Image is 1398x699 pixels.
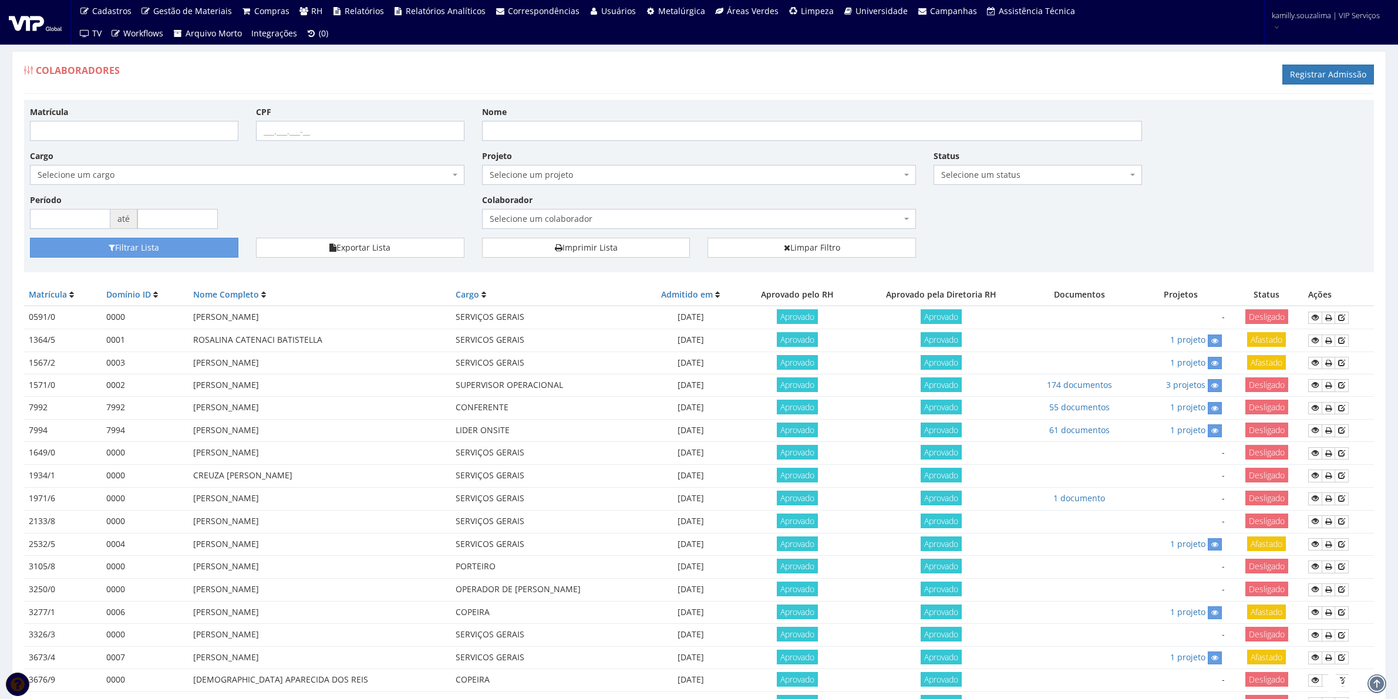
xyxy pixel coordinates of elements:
[1133,306,1229,329] td: -
[188,669,451,692] td: [DEMOGRAPHIC_DATA] APARECIDA DOS REIS
[1170,606,1205,617] a: 1 projeto
[451,533,642,555] td: SERVICOS GERAIS
[1133,464,1229,487] td: -
[102,397,188,419] td: 7992
[38,169,450,181] span: Selecione um cargo
[921,627,962,641] span: Aprovado
[153,5,232,16] span: Gestão de Materiais
[24,464,102,487] td: 1934/1
[1247,355,1286,370] span: Afastado
[9,13,62,31] img: logo
[482,194,533,206] label: Colaborador
[1170,334,1205,345] a: 1 projeto
[188,352,451,374] td: [PERSON_NAME]
[102,329,188,352] td: 0001
[188,510,451,533] td: [PERSON_NAME]
[1245,400,1288,414] span: Desligado
[921,514,962,528] span: Aprovado
[30,165,464,185] span: Selecione um cargo
[451,601,642,623] td: COPEIRA
[601,5,636,16] span: Usuários
[188,533,451,555] td: [PERSON_NAME]
[102,578,188,601] td: 0000
[102,669,188,692] td: 0000
[921,605,962,619] span: Aprovado
[642,306,739,329] td: [DATE]
[1170,651,1205,663] a: 1 projeto
[801,5,834,16] span: Limpeza
[188,578,451,601] td: [PERSON_NAME]
[777,377,818,392] span: Aprovado
[1245,559,1288,573] span: Desligado
[188,397,451,419] td: [PERSON_NAME]
[1133,487,1229,510] td: -
[1049,401,1110,413] a: 55 documentos
[102,442,188,465] td: 0000
[102,646,188,668] td: 0007
[311,5,322,16] span: RH
[1047,379,1112,390] a: 174 documentos
[1303,284,1374,306] th: Ações
[642,578,739,601] td: [DATE]
[188,329,451,352] td: ROSALINA CATENACI BATISTELLA
[921,559,962,573] span: Aprovado
[106,22,169,45] a: Workflows
[1166,379,1205,390] a: 3 projetos
[123,28,163,39] span: Workflows
[1245,468,1288,482] span: Desligado
[188,601,451,623] td: [PERSON_NAME]
[251,28,297,39] span: Integrações
[451,306,642,329] td: SERVIÇOS GERAIS
[102,306,188,329] td: 0000
[482,165,917,185] span: Selecione um projeto
[642,646,739,668] td: [DATE]
[1245,514,1288,528] span: Desligado
[36,64,120,77] span: Colaboradores
[102,374,188,396] td: 0002
[1282,65,1374,85] a: Registrar Admissão
[777,468,818,482] span: Aprovado
[30,238,238,258] button: Filtrar Lista
[256,121,464,141] input: ___.___.___-__
[921,582,962,596] span: Aprovado
[1049,424,1110,435] a: 61 documentos
[777,559,818,573] span: Aprovado
[451,397,642,419] td: CONFERENTE
[102,510,188,533] td: 0000
[777,445,818,460] span: Aprovado
[1133,442,1229,465] td: -
[24,397,102,419] td: 7992
[921,672,962,687] span: Aprovado
[727,5,779,16] span: Áreas Verdes
[451,624,642,647] td: SERVIÇOS GERAIS
[193,289,259,300] a: Nome Completo
[92,5,132,16] span: Cadastros
[490,169,902,181] span: Selecione um projeto
[451,419,642,441] td: LIDER ONSITE
[256,238,464,258] button: Exportar Lista
[642,555,739,578] td: [DATE]
[1133,624,1229,647] td: -
[102,464,188,487] td: 0000
[102,352,188,374] td: 0003
[1245,445,1288,460] span: Desligado
[642,419,739,441] td: [DATE]
[921,536,962,551] span: Aprovado
[24,352,102,374] td: 1567/2
[658,5,705,16] span: Metalúrgica
[256,106,271,118] label: CPF
[921,445,962,460] span: Aprovado
[642,397,739,419] td: [DATE]
[1170,401,1205,413] a: 1 projeto
[1026,284,1133,306] th: Documentos
[451,646,642,668] td: SERVICOS GERAIS
[777,650,818,664] span: Aprovado
[24,533,102,555] td: 2532/5
[451,464,642,487] td: SERVIÇOS GERAIS
[188,487,451,510] td: [PERSON_NAME]
[24,306,102,329] td: 0591/0
[1133,578,1229,601] td: -
[777,605,818,619] span: Aprovado
[92,28,102,39] span: TV
[777,514,818,528] span: Aprovado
